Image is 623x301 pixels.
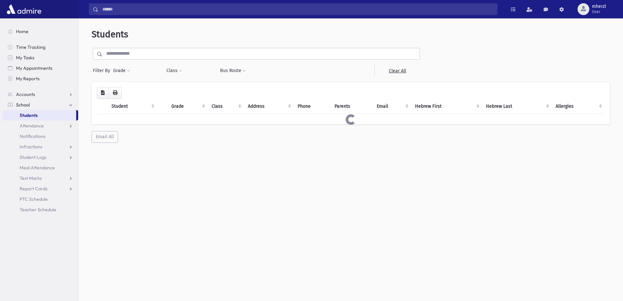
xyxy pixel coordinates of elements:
th: Allergies [552,99,605,114]
th: Class [208,99,244,114]
span: Time Tracking [16,44,45,50]
button: Email All [92,131,118,143]
th: Address [244,99,294,114]
button: Print [109,87,122,99]
a: My Tasks [3,52,78,63]
span: Notifications [20,133,45,139]
span: My Reports [16,76,40,82]
a: Report Cards [3,183,78,194]
img: AdmirePro [5,3,43,16]
span: mherzl [592,4,606,9]
button: Grade [113,65,130,77]
a: Student Logs [3,152,78,162]
span: Students [92,29,128,40]
span: My Tasks [16,55,34,61]
span: Students [20,112,38,118]
button: Class [166,65,182,77]
a: Home [3,26,78,37]
a: Test Marks [3,173,78,183]
a: School [3,100,78,110]
th: Grade [167,99,207,114]
span: Filter By [93,67,113,74]
a: Students [3,110,76,121]
span: Student Logs [20,154,46,160]
a: Accounts [3,89,78,100]
span: Accounts [16,91,35,97]
a: Notifications [3,131,78,141]
th: Hebrew Last [482,99,552,114]
a: Attendance [3,121,78,131]
span: School [16,102,30,108]
a: Teacher Schedule [3,204,78,215]
th: Student [108,99,157,114]
a: Time Tracking [3,42,78,52]
span: Infractions [20,144,42,150]
span: Report Cards [20,186,47,192]
span: Test Marks [20,175,42,181]
a: Infractions [3,141,78,152]
th: Parents [331,99,373,114]
span: PTC Schedule [20,196,48,202]
span: Attendance [20,123,44,129]
span: Meal Attendance [20,165,55,171]
a: PTC Schedule [3,194,78,204]
span: Home [16,28,28,34]
a: Clear All [374,65,420,77]
button: CSV [97,87,109,99]
th: Phone [294,99,331,114]
a: Meal Attendance [3,162,78,173]
th: Email [373,99,411,114]
span: Teacher Schedule [20,207,56,213]
a: My Appointments [3,63,78,73]
input: Search [98,3,497,15]
th: Hebrew First [411,99,482,114]
span: My Appointments [16,65,52,71]
span: User [592,9,606,14]
button: Bus Route [220,65,246,77]
a: My Reports [3,73,78,84]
